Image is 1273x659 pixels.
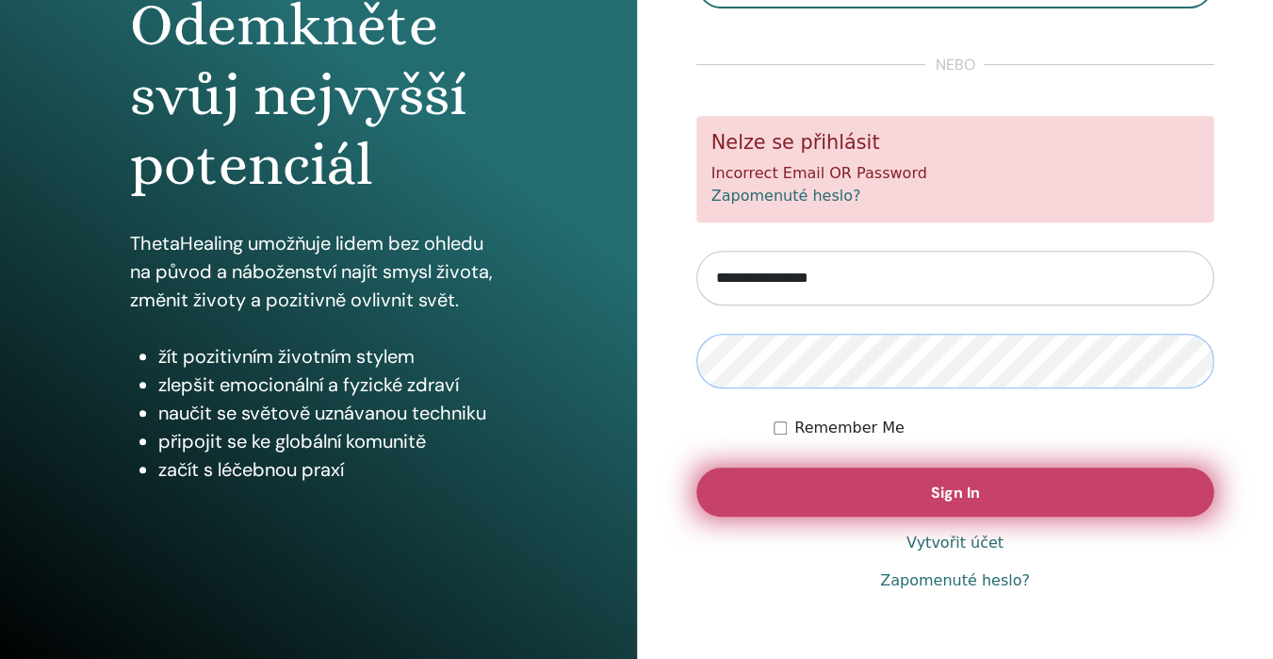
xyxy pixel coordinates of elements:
[711,187,861,205] a: Zapomenuté heslo?
[158,455,507,484] li: začít s léčebnou praxí
[130,229,507,314] p: ThetaHealing umožňuje lidem bez ohledu na původ a náboženství najít smysl života, změnit životy a...
[158,427,507,455] li: připojit se ke globální komunitě
[696,468,1215,517] button: Sign In
[906,532,1004,554] a: Vytvořit účet
[158,342,507,371] li: žít pozitivním životním stylem
[794,417,905,439] label: Remember Me
[925,54,984,76] span: nebo
[774,417,1214,439] div: Keep me authenticated indefinitely or until I manually logout
[880,569,1030,592] a: Zapomenuté heslo?
[158,399,507,427] li: naučit se světově uznávanou techniku
[930,483,979,502] span: Sign In
[711,131,1200,155] h5: Nelze se přihlásit
[158,371,507,399] li: zlepšit emocionální a fyzické zdraví
[696,116,1215,222] div: Incorrect Email OR Password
